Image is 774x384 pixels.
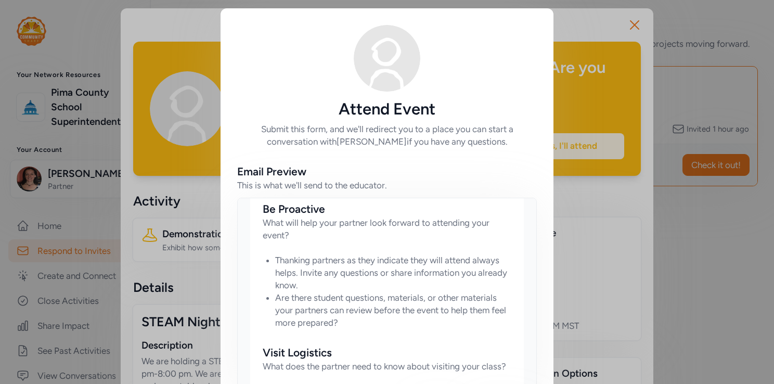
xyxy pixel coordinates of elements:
[263,360,511,373] div: What does the partner need to know about visiting your class?
[275,291,511,329] li: Are there student questions, materials, or other materials your partners can review before the ev...
[237,100,537,119] h5: Attend Event
[263,216,511,241] div: What will help your partner look forward to attending your event?
[237,164,306,179] div: Email Preview
[237,179,387,191] div: This is what we'll send to the educator.
[263,202,511,216] div: Be Proactive
[237,123,537,148] h6: Submit this form, and we'll redirect you to a place you can start a conversation with [PERSON_NAM...
[275,254,511,291] li: Thanking partners as they indicate they will attend always helps. Invite any questions or share i...
[263,345,511,360] div: Visit Logistics
[354,25,420,92] img: Avatar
